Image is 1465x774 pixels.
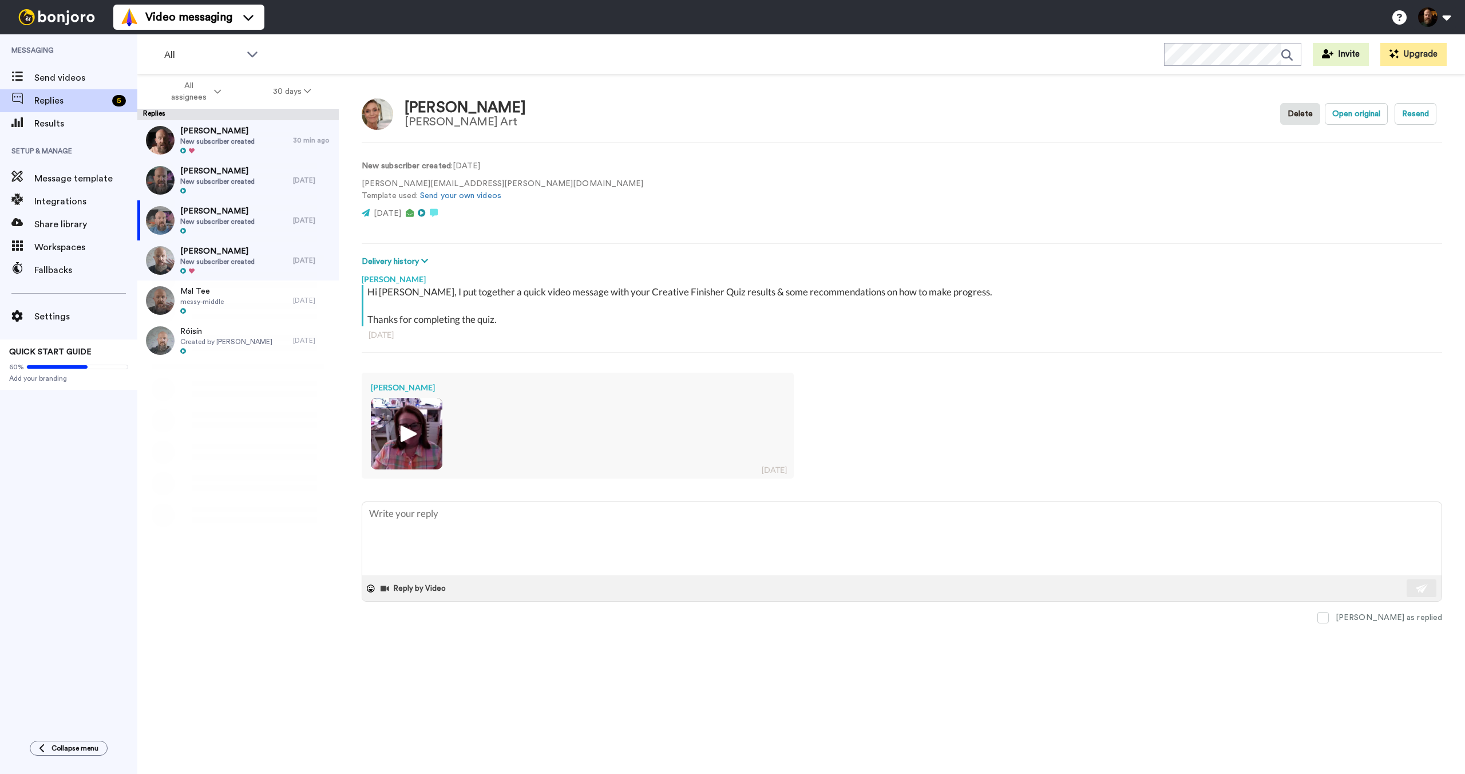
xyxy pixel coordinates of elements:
[1325,103,1388,125] button: Open original
[34,240,137,254] span: Workspaces
[374,210,401,218] span: [DATE]
[9,362,24,372] span: 60%
[247,81,337,102] button: 30 days
[34,310,137,323] span: Settings
[146,166,175,195] img: 127685a6-9000-4233-803e-0fb62c744a5c-thumb.jpg
[180,137,255,146] span: New subscriber created
[146,286,175,315] img: 45d06eb1-4205-44ad-a170-9134272a5604-thumb.jpg
[362,178,643,202] p: [PERSON_NAME][EMAIL_ADDRESS][PERSON_NAME][DOMAIN_NAME] Template used:
[180,257,255,266] span: New subscriber created
[180,337,272,346] span: Created by [PERSON_NAME]
[180,286,224,297] span: Mal Tee
[34,71,137,85] span: Send videos
[362,98,393,130] img: Image of Lynn Moore
[1280,103,1320,125] button: Delete
[140,76,247,108] button: All assignees
[180,177,255,186] span: New subscriber created
[9,348,92,356] span: QUICK START GUIDE
[146,246,175,275] img: b08d9885-6922-4c62-885e-383dd6a2f5e0-thumb.jpg
[34,172,137,185] span: Message template
[293,296,333,305] div: [DATE]
[180,165,255,177] span: [PERSON_NAME]
[293,136,333,145] div: 30 min ago
[1416,584,1428,593] img: send-white.svg
[293,256,333,265] div: [DATE]
[137,281,339,321] a: Mal Teemessy-middle[DATE]
[293,336,333,345] div: [DATE]
[362,255,431,268] button: Delivery history
[137,120,339,160] a: [PERSON_NAME]New subscriber created30 min ago
[1380,43,1447,66] button: Upgrade
[180,125,255,137] span: [PERSON_NAME]
[362,268,1442,285] div: [PERSON_NAME]
[34,117,137,131] span: Results
[146,206,175,235] img: f9fe80a6-8ada-4528-8a4a-856b0a58d52b-thumb.jpg
[52,744,98,753] span: Collapse menu
[369,329,1435,341] div: [DATE]
[180,326,272,337] span: Róisín
[146,326,175,355] img: 4fdba7da-6853-45f6-bad0-99c04b3c0d12-thumb.jpg
[762,464,787,476] div: [DATE]
[9,374,128,383] span: Add your branding
[391,418,422,449] img: ic_play_thick.png
[137,321,339,361] a: RóisínCreated by [PERSON_NAME][DATE]
[34,195,137,208] span: Integrations
[34,218,137,231] span: Share library
[293,216,333,225] div: [DATE]
[362,160,643,172] p: : [DATE]
[146,126,175,155] img: b57eb4c0-ee95-47c8-98a1-560fac063961-thumb.jpg
[371,382,785,393] div: [PERSON_NAME]
[180,297,224,306] span: messy-middle
[180,217,255,226] span: New subscriber created
[1336,612,1442,623] div: [PERSON_NAME] as replied
[405,100,526,116] div: [PERSON_NAME]
[1313,43,1369,66] button: Invite
[137,109,339,120] div: Replies
[34,263,137,277] span: Fallbacks
[112,95,126,106] div: 5
[164,48,241,62] span: All
[293,176,333,185] div: [DATE]
[379,580,449,597] button: Reply by Video
[405,116,526,128] div: [PERSON_NAME] Art
[14,9,100,25] img: bj-logo-header-white.svg
[362,162,451,170] strong: New subscriber created
[420,192,501,200] a: Send your own videos
[165,80,212,103] span: All assignees
[371,398,442,469] img: 1a28b15e-3dd0-4711-931d-e7d551961db3-thumb.jpg
[137,160,339,200] a: [PERSON_NAME]New subscriber created[DATE]
[145,9,232,25] span: Video messaging
[34,94,108,108] span: Replies
[137,240,339,281] a: [PERSON_NAME]New subscriber created[DATE]
[120,8,138,26] img: vm-color.svg
[1395,103,1436,125] button: Resend
[367,285,1439,326] div: Hi [PERSON_NAME], I put together a quick video message with your Creative Finisher Quiz results &...
[30,741,108,756] button: Collapse menu
[180,206,255,217] span: [PERSON_NAME]
[180,246,255,257] span: [PERSON_NAME]
[137,200,339,240] a: [PERSON_NAME]New subscriber created[DATE]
